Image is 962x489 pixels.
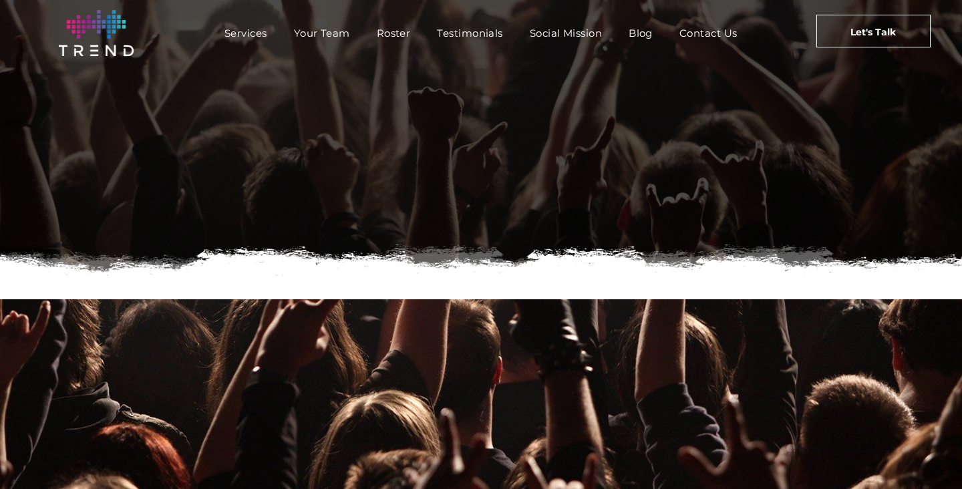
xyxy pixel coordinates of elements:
[816,15,931,47] a: Let's Talk
[211,23,281,43] a: Services
[59,10,134,56] img: logo
[615,23,666,43] a: Blog
[363,23,424,43] a: Roster
[281,23,363,43] a: Your Team
[424,23,516,43] a: Testimonials
[516,23,615,43] a: Social Mission
[666,23,751,43] a: Contact Us
[850,15,896,49] span: Let's Talk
